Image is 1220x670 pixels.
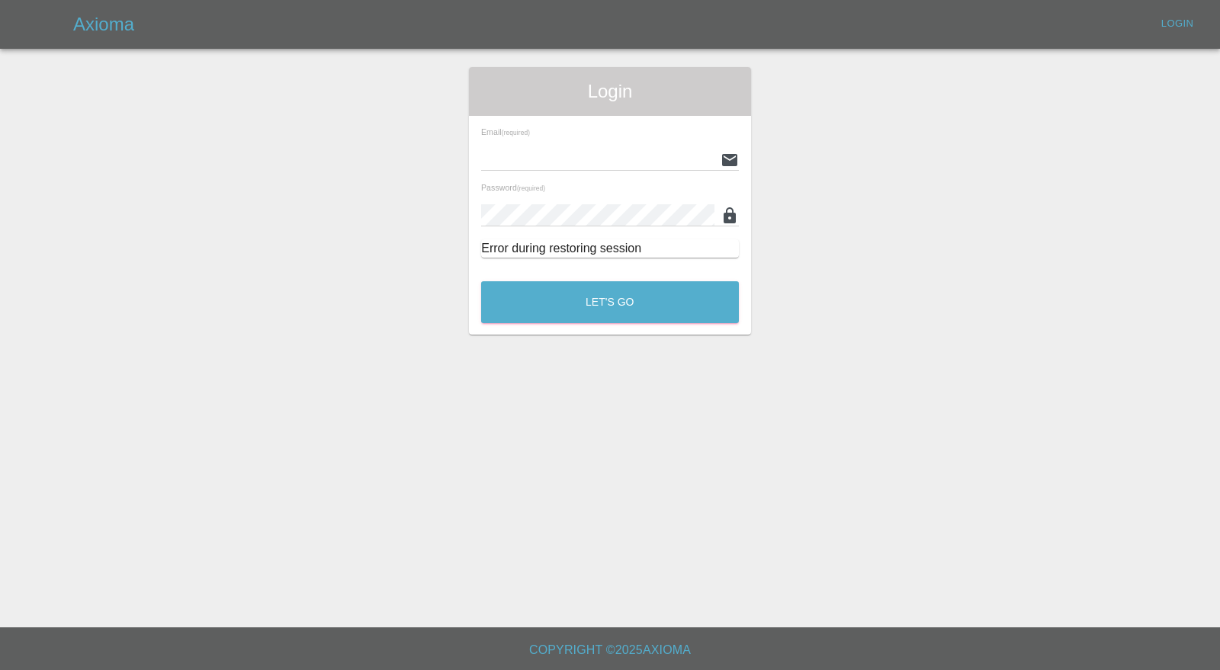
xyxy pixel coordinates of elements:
[73,12,134,37] h5: Axioma
[502,130,530,136] small: (required)
[481,183,545,192] span: Password
[517,185,545,192] small: (required)
[481,281,739,323] button: Let's Go
[481,239,739,258] div: Error during restoring session
[12,640,1208,661] h6: Copyright © 2025 Axioma
[481,127,530,136] span: Email
[481,79,739,104] span: Login
[1153,12,1202,36] a: Login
